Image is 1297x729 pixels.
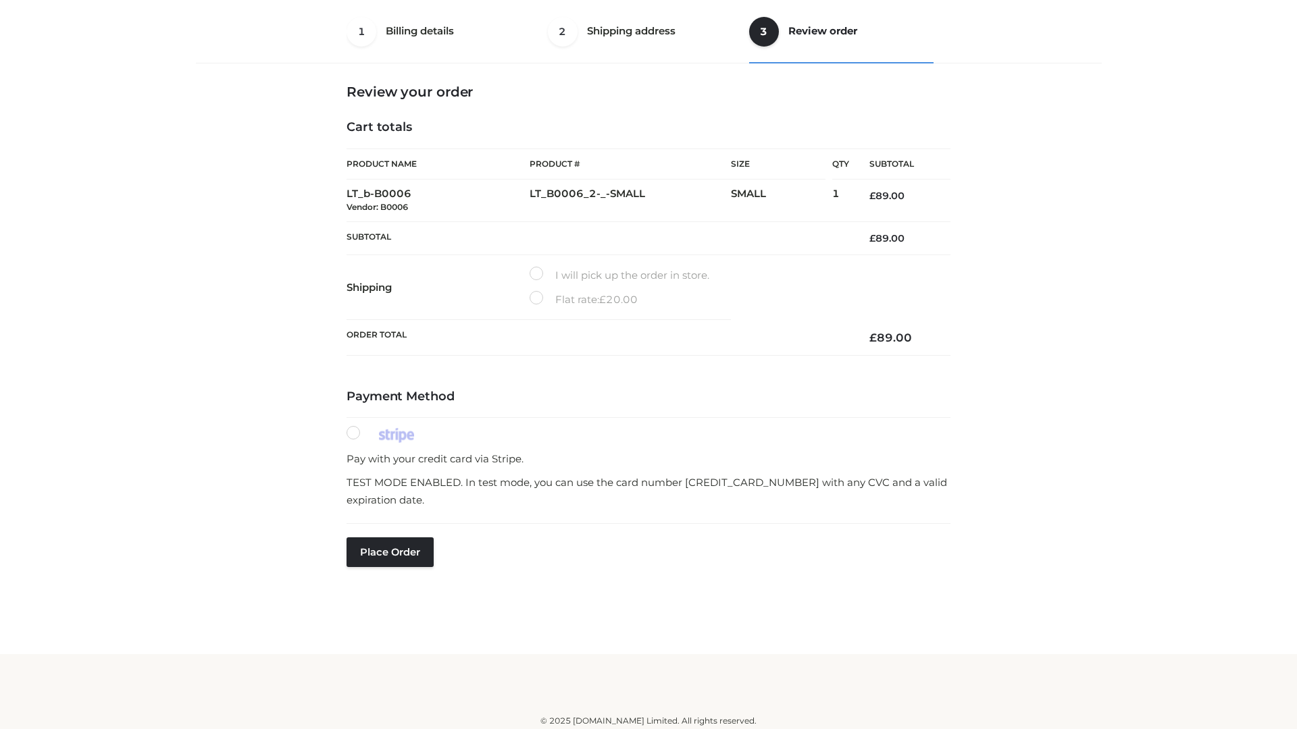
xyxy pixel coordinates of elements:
th: Qty [832,148,849,180]
th: Subtotal [849,149,950,180]
span: £ [869,331,877,344]
td: 1 [832,180,849,222]
p: Pay with your credit card via Stripe. [347,450,950,468]
bdi: 20.00 [599,293,638,306]
p: TEST MODE ENABLED. In test mode, you can use the card number [CREDIT_CARD_NUMBER] with any CVC an... [347,474,950,508]
span: £ [869,190,875,202]
h3: Review your order [347,84,950,100]
td: LT_b-B0006 [347,180,530,222]
bdi: 89.00 [869,331,912,344]
small: Vendor: B0006 [347,202,408,212]
button: Place order [347,537,434,567]
label: Flat rate: [530,291,638,308]
th: Order Total [347,320,849,356]
td: SMALL [731,180,832,222]
span: £ [869,232,875,244]
th: Subtotal [347,221,849,254]
th: Size [731,149,825,180]
th: Product # [530,148,731,180]
span: £ [599,293,606,306]
bdi: 89.00 [869,232,905,244]
th: Shipping [347,255,530,320]
h4: Cart totals [347,120,950,135]
h4: Payment Method [347,389,950,404]
label: I will pick up the order in store. [530,267,709,284]
td: LT_B0006_2-_-SMALL [530,180,731,222]
bdi: 89.00 [869,190,905,202]
div: © 2025 [DOMAIN_NAME] Limited. All rights reserved. [201,714,1096,728]
th: Product Name [347,148,530,180]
